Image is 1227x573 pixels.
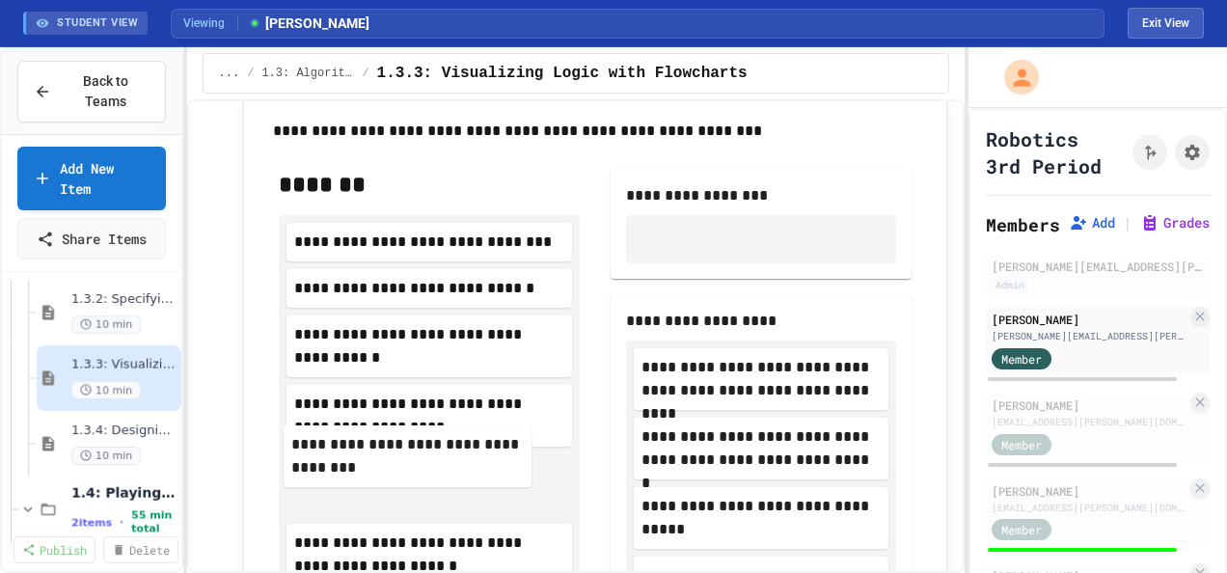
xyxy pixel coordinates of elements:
span: 10 min [71,381,141,399]
span: Member [1001,521,1042,538]
button: Assignment Settings [1175,135,1210,170]
span: 1.4: Playing Games [71,484,177,502]
h2: Members [986,211,1060,238]
button: Grades [1140,213,1210,232]
span: 10 min [71,447,141,465]
span: / [247,66,254,81]
a: Publish [14,536,95,563]
span: 2 items [71,516,112,529]
div: My Account [984,55,1044,99]
a: Add New Item [17,147,166,210]
button: Click to see fork details [1132,135,1167,170]
span: Viewing [183,14,238,32]
span: 1.3.4: Designing Flowcharts [71,423,177,439]
span: Member [1001,436,1042,453]
span: STUDENT VIEW [57,15,138,32]
span: ... [219,66,240,81]
span: 1.3.3: Visualizing Logic with Flowcharts [71,357,177,373]
button: Add [1069,213,1115,232]
span: 55 min total [131,509,177,534]
div: [PERSON_NAME] [992,311,1186,328]
div: [PERSON_NAME] [992,396,1186,414]
div: Admin [992,277,1028,293]
span: 1.3: Algorithms - from Pseudocode to Flowcharts [261,66,354,81]
span: 1.3.3: Visualizing Logic with Flowcharts [377,62,748,85]
a: Delete [103,536,178,563]
a: Share Items [17,218,166,259]
button: Back to Teams [17,61,166,123]
div: [PERSON_NAME][EMAIL_ADDRESS][PERSON_NAME][DOMAIN_NAME] [992,329,1186,343]
span: [PERSON_NAME] [248,14,369,34]
button: Exit student view [1128,8,1204,39]
span: • [120,514,123,530]
h1: Robotics 3rd Period [986,125,1125,179]
span: 1.3.2: Specifying Ideas with Pseudocode [71,291,177,308]
span: Back to Teams [63,71,150,112]
div: [PERSON_NAME] [992,482,1186,500]
span: / [362,66,368,81]
div: [PERSON_NAME][EMAIL_ADDRESS][PERSON_NAME][DOMAIN_NAME] [992,258,1204,275]
div: [EMAIL_ADDRESS][PERSON_NAME][DOMAIN_NAME] [992,415,1186,429]
div: [EMAIL_ADDRESS][PERSON_NAME][DOMAIN_NAME] [992,501,1186,515]
span: | [1123,211,1132,234]
span: 10 min [71,315,141,334]
span: Member [1001,350,1042,368]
